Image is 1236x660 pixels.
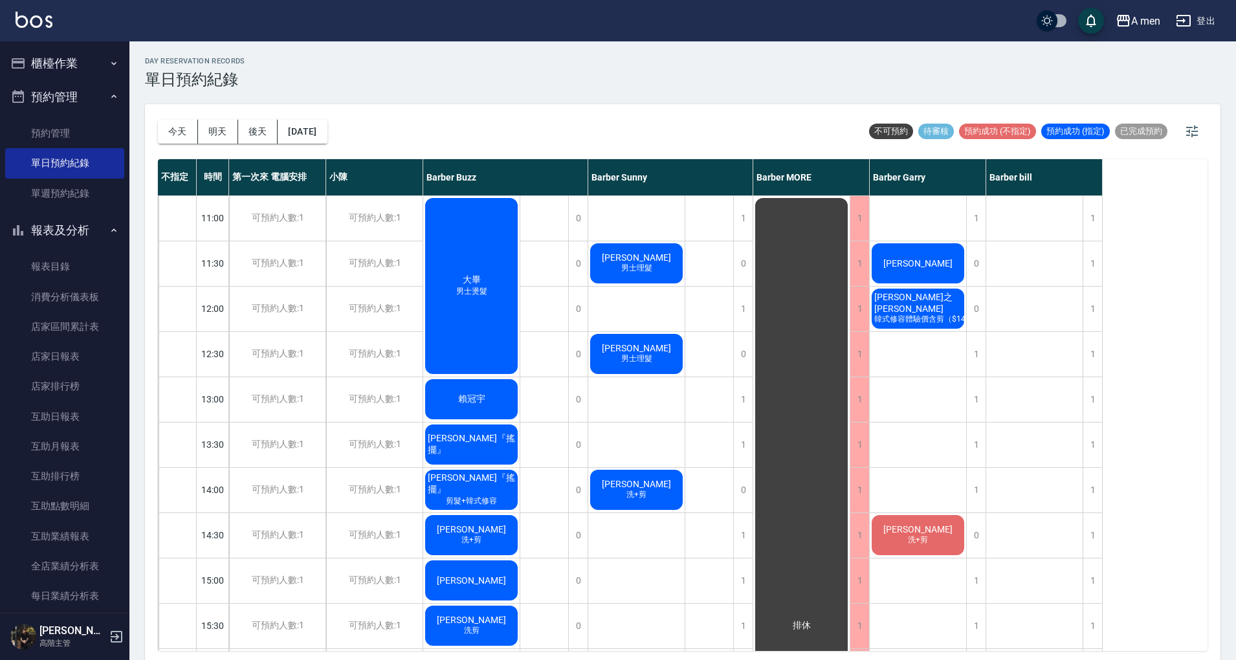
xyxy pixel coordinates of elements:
div: 1 [1083,196,1102,241]
button: 明天 [198,120,238,144]
a: 互助月報表 [5,432,124,461]
div: 可預約人數:1 [229,196,326,241]
div: 0 [568,513,588,558]
div: 可預約人數:1 [326,332,423,377]
div: 11:00 [197,195,229,241]
a: 互助日報表 [5,402,124,432]
span: [PERSON_NAME] [599,343,674,353]
div: 13:30 [197,422,229,467]
span: 排休 [790,620,813,632]
a: 營業統計分析表 [5,611,124,641]
div: 0 [966,241,986,286]
span: 男士燙髮 [454,286,490,297]
div: 1 [1083,513,1102,558]
div: 可預約人數:1 [326,287,423,331]
div: 小陳 [326,159,423,195]
a: 單日預約紀錄 [5,148,124,178]
span: 男士理髮 [619,353,655,364]
div: 1 [1083,332,1102,377]
div: 0 [568,196,588,241]
button: 登出 [1171,9,1220,33]
div: 第一次來 電腦安排 [229,159,326,195]
div: 1 [733,196,753,241]
div: 1 [850,377,869,422]
div: 1 [733,287,753,331]
div: 1 [966,604,986,648]
div: 0 [568,423,588,467]
div: 1 [1083,287,1102,331]
div: 1 [850,468,869,512]
div: 1 [850,513,869,558]
span: [PERSON_NAME] [434,524,509,534]
div: 可預約人數:1 [326,377,423,422]
div: 1 [966,558,986,603]
span: 不可預約 [869,126,913,137]
div: 0 [966,287,986,331]
div: 0 [568,377,588,422]
span: 剪髮+韓式修容 [443,496,500,507]
div: 1 [1083,377,1102,422]
span: 大畢 [460,274,483,286]
a: 互助排行榜 [5,461,124,491]
div: 1 [1083,604,1102,648]
a: 預約管理 [5,118,124,148]
div: Barber MORE [753,159,870,195]
span: [PERSON_NAME] [434,615,509,625]
div: 1 [850,423,869,467]
div: 可預約人數:1 [326,196,423,241]
a: 消費分析儀表板 [5,282,124,312]
div: 1 [966,468,986,512]
div: 13:00 [197,377,229,422]
div: 1 [850,332,869,377]
h3: 單日預約紀錄 [145,71,245,89]
div: 12:00 [197,286,229,331]
div: 1 [850,196,869,241]
div: 可預約人數:1 [326,423,423,467]
a: 互助業績報表 [5,522,124,551]
div: 15:00 [197,558,229,603]
div: Barber Garry [870,159,986,195]
a: 單週預約紀錄 [5,179,124,208]
div: 15:30 [197,603,229,648]
div: 11:30 [197,241,229,286]
a: 店家日報表 [5,342,124,371]
div: 1 [1083,423,1102,467]
div: 1 [733,513,753,558]
div: 可預約人數:1 [229,468,326,512]
div: 可預約人數:1 [229,558,326,603]
div: 0 [568,287,588,331]
div: 時間 [197,159,229,195]
div: 可預約人數:1 [326,468,423,512]
span: 已完成預約 [1115,126,1167,137]
div: 可預約人數:1 [229,241,326,286]
span: 預約成功 (指定) [1041,126,1110,137]
h2: day Reservation records [145,57,245,65]
span: [PERSON_NAME]之 [PERSON_NAME] [872,292,964,314]
span: 待審核 [918,126,954,137]
a: 全店業績分析表 [5,551,124,581]
span: 預約成功 (不指定) [959,126,1036,137]
div: 1 [966,196,986,241]
span: 洗+剪 [905,534,931,545]
span: [PERSON_NAME]『搖擺』 [425,433,518,456]
div: 1 [733,423,753,467]
button: save [1078,8,1104,34]
div: 0 [568,558,588,603]
div: 可預約人數:1 [326,241,423,286]
span: [PERSON_NAME] [599,252,674,263]
div: 0 [966,513,986,558]
div: 1 [850,558,869,603]
span: 洗+剪 [459,534,484,545]
div: 可預約人數:1 [229,287,326,331]
span: [PERSON_NAME]『搖擺』 [425,472,518,496]
div: 0 [733,468,753,512]
a: 店家區間累計表 [5,312,124,342]
div: 1 [850,604,869,648]
div: 可預約人數:1 [326,558,423,603]
span: 洗+剪 [624,489,649,500]
div: 0 [733,241,753,286]
button: 今天 [158,120,198,144]
span: [PERSON_NAME] [881,524,955,534]
span: 韓式修容體驗價含剪（$1400） [872,314,985,325]
div: 14:00 [197,467,229,512]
